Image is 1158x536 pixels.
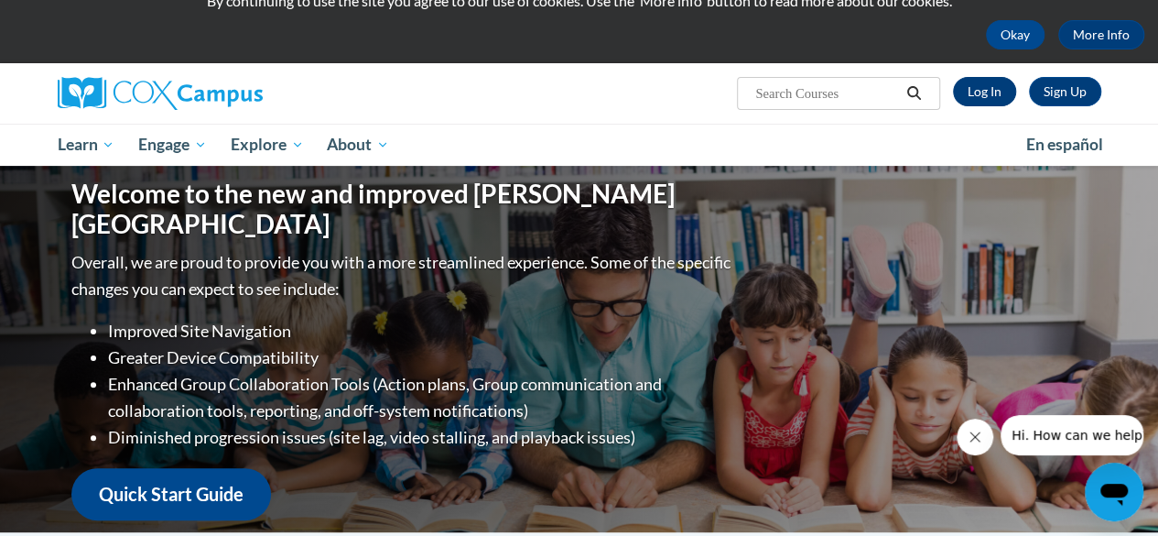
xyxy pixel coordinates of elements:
span: About [327,134,389,156]
p: Overall, we are proud to provide you with a more streamlined experience. Some of the specific cha... [71,249,735,302]
img: Cox Campus [58,77,263,110]
span: En español [1026,135,1103,154]
h1: Welcome to the new and improved [PERSON_NAME][GEOGRAPHIC_DATA] [71,179,735,240]
span: Engage [138,134,207,156]
span: Explore [231,134,304,156]
a: More Info [1058,20,1144,49]
iframe: Message from company [1001,415,1143,455]
li: Improved Site Navigation [108,318,735,345]
iframe: Button to launch messaging window [1085,463,1143,521]
li: Greater Device Compatibility [108,345,735,371]
div: Main menu [44,124,1115,166]
a: Log In [953,77,1016,106]
span: Learn [57,134,114,156]
a: Engage [126,124,219,166]
span: Hi. How can we help? [11,13,148,27]
li: Enhanced Group Collaboration Tools (Action plans, Group communication and collaboration tools, re... [108,371,735,424]
a: Cox Campus [58,77,387,110]
button: Search [900,82,927,104]
button: Okay [986,20,1044,49]
a: Explore [219,124,316,166]
input: Search Courses [753,82,900,104]
iframe: Close message [957,419,993,455]
a: Quick Start Guide [71,468,271,520]
li: Diminished progression issues (site lag, video stalling, and playback issues) [108,424,735,451]
a: En español [1014,126,1115,164]
a: Learn [46,124,127,166]
a: Register [1029,77,1101,106]
a: About [315,124,401,166]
